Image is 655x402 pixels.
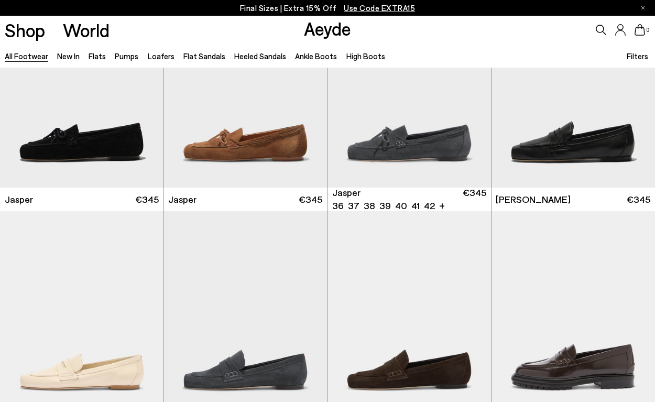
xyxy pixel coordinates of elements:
[379,199,391,212] li: 39
[627,51,648,61] span: Filters
[5,21,45,39] a: Shop
[344,3,415,13] span: Navigate to /collections/ss25-final-sizes
[295,51,337,61] a: Ankle Boots
[627,193,650,206] span: €345
[57,51,80,61] a: New In
[183,51,225,61] a: Flat Sandals
[5,193,33,206] span: Jasper
[299,193,322,206] span: €345
[496,193,571,206] span: [PERSON_NAME]
[645,27,650,33] span: 0
[89,51,106,61] a: Flats
[411,199,420,212] li: 41
[364,199,375,212] li: 38
[304,17,351,39] a: Aeyde
[240,2,416,15] p: Final Sizes | Extra 15% Off
[5,51,48,61] a: All Footwear
[234,51,286,61] a: Heeled Sandals
[327,188,491,211] a: Jasper 36 37 38 39 40 41 42 + €345
[332,186,361,199] span: Jasper
[148,51,174,61] a: Loafers
[395,199,407,212] li: 40
[332,199,432,212] ul: variant
[424,199,435,212] li: 42
[168,193,196,206] span: Jasper
[164,188,327,211] a: Jasper €345
[439,198,445,212] li: +
[346,51,385,61] a: High Boots
[463,186,486,212] span: €345
[635,24,645,36] a: 0
[63,21,110,39] a: World
[135,193,159,206] span: €345
[348,199,359,212] li: 37
[115,51,138,61] a: Pumps
[332,199,344,212] li: 36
